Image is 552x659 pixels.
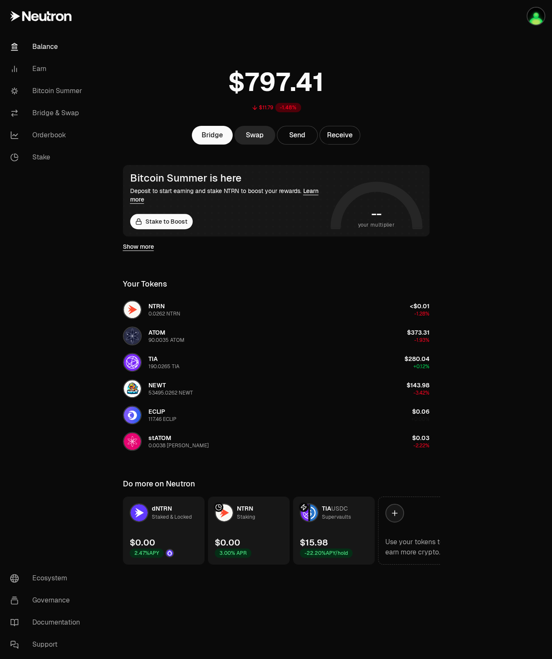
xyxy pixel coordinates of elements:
div: $0.00 [130,537,155,548]
a: dNTRN LogodNTRNStaked & Locked$0.002.47%APYDrop [123,497,205,565]
span: +0.12% [413,363,430,370]
span: NTRN [237,505,253,512]
span: $373.31 [407,329,430,336]
div: $15.98 [300,537,328,548]
button: stATOM LogostATOM0.0038 [PERSON_NAME]$0.03-2.22% [118,429,435,454]
div: 2.47% APY [130,548,164,558]
span: ECLIP [148,408,165,415]
a: Orderbook [3,124,92,146]
div: -1.48% [275,103,301,112]
a: NTRN LogoNTRNStaking$0.003.00% APR [208,497,290,565]
button: Receive [319,126,360,145]
div: $0.00 [215,537,240,548]
div: Do more on Neutron [123,478,195,490]
a: Swap [234,126,275,145]
span: your multiplier [358,221,395,229]
img: NEWT Logo [124,380,141,397]
button: TIA LogoTIA190.0265 TIA$280.04+0.12% [118,349,435,375]
img: ECLIP Logo [124,406,141,423]
div: 90.0035 ATOM [148,337,185,344]
a: Earn [3,58,92,80]
div: Bitcoin Summer is here [130,172,327,184]
a: TIA LogoUSDC LogoTIAUSDCSupervaults$15.98-22.20%APY/hold [293,497,375,565]
h1: -- [371,207,381,221]
img: NTRN Logo [216,504,233,521]
img: stATOM Logo [124,433,141,450]
a: Bridge & Swap [3,102,92,124]
a: Governance [3,589,92,611]
span: stATOM [148,434,171,442]
span: USDC [331,505,348,512]
a: Show more [123,242,154,251]
div: 53495.0262 NEWT [148,389,193,396]
div: Use your tokens to earn more crypto. [385,537,452,557]
div: Supervaults [322,513,351,521]
img: Keplr primary wallet [527,8,544,25]
img: ATOM Logo [124,327,141,344]
div: Your Tokens [123,278,167,290]
img: TIA Logo [124,354,141,371]
a: Use your tokens to earn more crypto. [378,497,460,565]
a: Support [3,633,92,656]
div: 0.0038 [PERSON_NAME] [148,442,209,449]
span: $0.03 [412,434,430,442]
span: NTRN [148,302,165,310]
button: Send [277,126,318,145]
img: NTRN Logo [124,301,141,318]
a: Balance [3,36,92,58]
img: USDC Logo [310,504,318,521]
img: dNTRN Logo [131,504,148,521]
a: Bridge [192,126,233,145]
span: TIA [322,505,331,512]
a: Stake to Boost [130,214,193,229]
div: 3.00% APR [215,548,251,558]
div: 0.0262 NTRN [148,310,180,317]
a: Bitcoin Summer [3,80,92,102]
a: Stake [3,146,92,168]
button: NEWT LogoNEWT53495.0262 NEWT$143.98-3.42% [118,376,435,401]
span: -3.42% [413,389,430,396]
span: dNTRN [152,505,172,512]
span: <$0.01 [410,302,430,310]
img: TIA Logo [301,504,308,521]
span: NEWT [148,381,166,389]
div: Deposit to start earning and stake NTRN to boost your rewards. [130,187,327,204]
a: Documentation [3,611,92,633]
button: NTRN LogoNTRN0.0262 NTRN<$0.01-1.28% [118,297,435,322]
div: $11.79 [259,104,273,111]
button: ATOM LogoATOM90.0035 ATOM$373.31-1.93% [118,323,435,349]
a: Ecosystem [3,567,92,589]
span: ATOM [148,329,165,336]
div: Staked & Locked [152,513,192,521]
div: Staking [237,513,255,521]
div: 190.0265 TIA [148,363,179,370]
button: ECLIP LogoECLIP117.46 ECLIP$0.06+0.00% [118,402,435,428]
div: -22.20% APY/hold [300,548,353,558]
span: -2.22% [413,442,430,449]
img: Drop [166,550,173,557]
span: -1.28% [414,310,430,317]
span: $143.98 [407,381,430,389]
div: 117.46 ECLIP [148,416,176,423]
span: +0.00% [411,416,430,423]
span: TIA [148,355,158,363]
span: $280.04 [404,355,430,363]
span: $0.06 [412,408,430,415]
span: -1.93% [414,337,430,344]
